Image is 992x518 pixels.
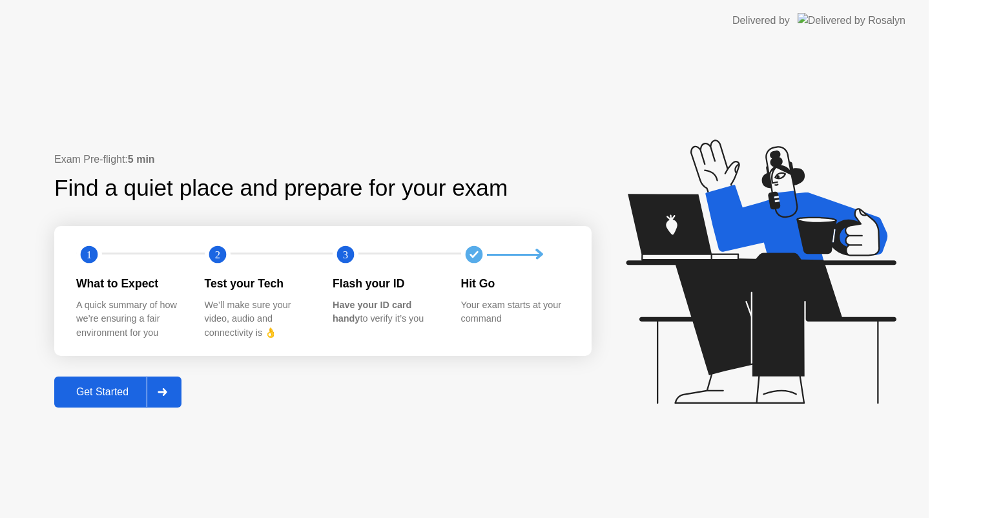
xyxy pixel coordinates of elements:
[461,275,569,292] div: Hit Go
[76,298,184,340] div: A quick summary of how we’re ensuring a fair environment for you
[54,171,510,205] div: Find a quiet place and prepare for your exam
[205,298,313,340] div: We’ll make sure your video, audio and connectivity is 👌
[333,275,440,292] div: Flash your ID
[205,275,313,292] div: Test your Tech
[333,298,440,326] div: to verify it’s you
[54,152,592,167] div: Exam Pre-flight:
[461,298,569,326] div: Your exam starts at your command
[54,377,181,408] button: Get Started
[76,275,184,292] div: What to Expect
[732,13,790,28] div: Delivered by
[333,300,411,324] b: Have your ID card handy
[128,154,155,165] b: 5 min
[343,249,348,261] text: 3
[798,13,905,28] img: Delivered by Rosalyn
[214,249,220,261] text: 2
[58,386,147,398] div: Get Started
[87,249,92,261] text: 1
